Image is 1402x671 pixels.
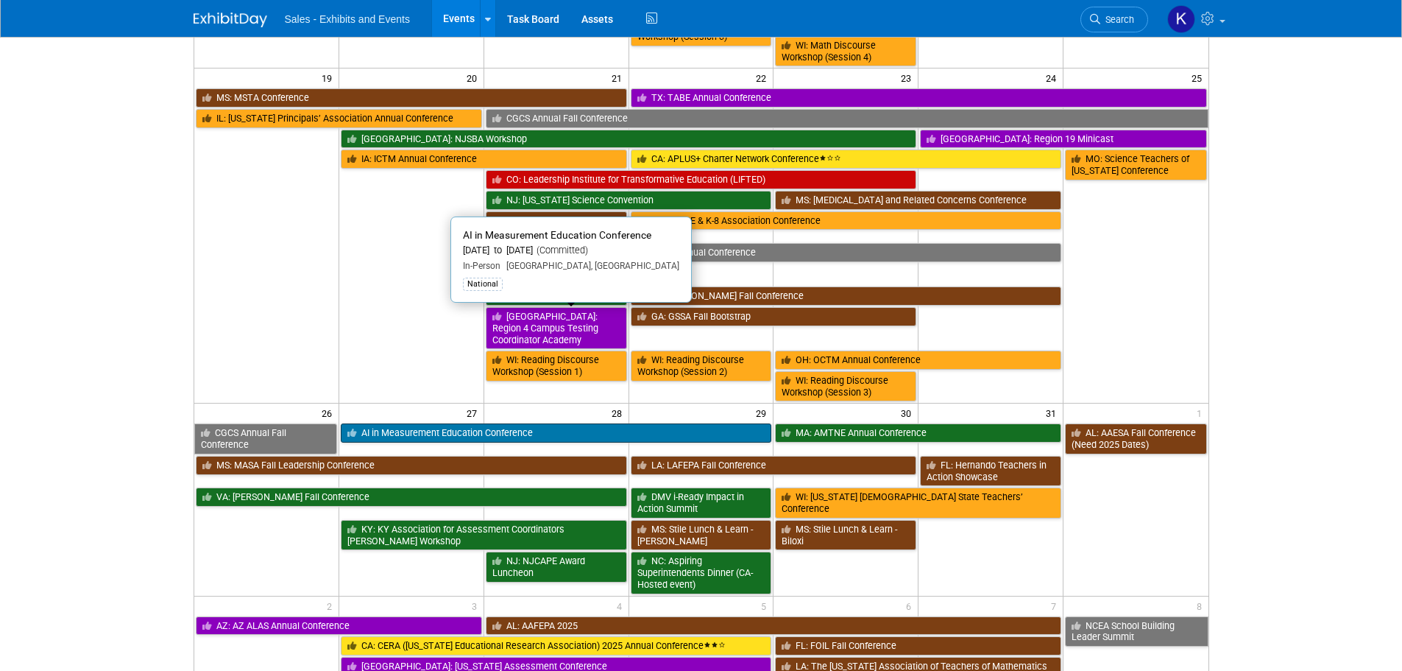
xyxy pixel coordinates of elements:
[465,68,484,87] span: 20
[610,404,629,422] span: 28
[486,170,917,189] a: CO: Leadership Institute for Transformative Education (LIFTED)
[631,211,1062,231] a: MO: MARE & K-8 Association Conference
[196,616,482,636] a: AZ: AZ ALAS Annual Conference
[775,191,1061,210] a: MS: [MEDICAL_DATA] and Related Concerns Conference
[615,597,629,615] span: 4
[631,552,772,594] a: NC: Aspiring Superintendents Dinner (CA-Hosted event)
[775,36,916,66] a: WI: Math Discourse Workshop (Session 4)
[775,424,1061,443] a: MA: AMTNE Annual Conference
[1065,150,1206,180] a: MO: Science Teachers of [US_STATE] Conference
[341,424,772,443] a: AI in Measurement Education Conference
[463,245,679,257] div: [DATE] to [DATE]
[486,191,772,210] a: NJ: [US_STATE] Science Convention
[631,307,917,326] a: GA: GSSA Fall Bootstrap
[1195,597,1208,615] span: 8
[754,68,773,87] span: 22
[533,245,588,256] span: (Committed)
[194,424,337,454] a: CGCS Annual Fall Conference
[1100,14,1134,25] span: Search
[196,456,627,475] a: MS: MASA Fall Leadership Conference
[285,13,410,25] span: Sales - Exhibits and Events
[631,150,1062,169] a: CA: APLUS+ Charter Network Conference
[920,456,1061,486] a: FL: Hernando Teachers in Action Showcase
[631,243,1062,262] a: NERA Annual Conference
[486,307,627,349] a: [GEOGRAPHIC_DATA]: Region 4 Campus Testing Coordinator Academy
[486,351,627,381] a: WI: Reading Discourse Workshop (Session 1)
[631,488,772,518] a: DMV i-Ready Impact in Action Summit
[754,404,773,422] span: 29
[775,371,916,401] a: WI: Reading Discourse Workshop (Session 3)
[775,636,1061,656] a: FL: FOIL Fall Conference
[463,229,651,241] span: AI in Measurement Education Conference
[1190,68,1208,87] span: 25
[320,404,339,422] span: 26
[196,109,482,128] a: IL: [US_STATE] Principals’ Association Annual Conference
[486,211,627,242] a: AR: 2025 APSRC Annual Fall Conference
[341,636,772,656] a: CA: CERA ([US_STATE] Educational Research Association) 2025 Annual Conference
[920,130,1206,149] a: [GEOGRAPHIC_DATA]: Region 19 Minicast
[904,597,918,615] span: 6
[1080,7,1148,32] a: Search
[196,488,627,507] a: VA: [PERSON_NAME] Fall Conference
[1044,68,1063,87] span: 24
[631,520,772,550] a: MS: Stile Lunch & Learn - [PERSON_NAME]
[631,287,1062,306] a: SC: [PERSON_NAME] Fall Conference
[1065,616,1208,647] a: NCEA School Building Leader Summit
[760,597,773,615] span: 5
[1065,424,1206,454] a: AL: AAESA Fall Conference (Need 2025 Dates)
[631,351,772,381] a: WI: Reading Discourse Workshop (Session 2)
[486,552,627,582] a: NJ: NJCAPE Award Luncheon
[320,68,339,87] span: 19
[899,404,918,422] span: 30
[775,488,1061,518] a: WI: [US_STATE] [DEMOGRAPHIC_DATA] State Teachers’ Conference
[1195,404,1208,422] span: 1
[775,520,916,550] a: MS: Stile Lunch & Learn - Biloxi
[470,597,484,615] span: 3
[463,278,503,291] div: National
[899,68,918,87] span: 23
[465,404,484,422] span: 27
[463,261,500,271] span: In-Person
[486,109,1208,128] a: CGCS Annual Fall Conference
[1167,5,1195,33] img: Kara Haven
[341,150,627,169] a: IA: ICTM Annual Conference
[486,616,1061,636] a: AL: AAFEPA 2025
[1049,597,1063,615] span: 7
[610,68,629,87] span: 21
[631,88,1207,108] a: TX: TABE Annual Conference
[775,351,1061,370] a: OH: OCTM Annual Conference
[631,456,917,475] a: LA: LAFEPA Fall Conference
[194,13,267,27] img: ExhibitDay
[325,597,339,615] span: 2
[500,261,679,271] span: [GEOGRAPHIC_DATA], [GEOGRAPHIC_DATA]
[341,520,627,550] a: KY: KY Association for Assessment Coordinators [PERSON_NAME] Workshop
[196,88,627,108] a: MS: MSTA Conference
[1044,404,1063,422] span: 31
[341,130,916,149] a: [GEOGRAPHIC_DATA]: NJSBA Workshop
